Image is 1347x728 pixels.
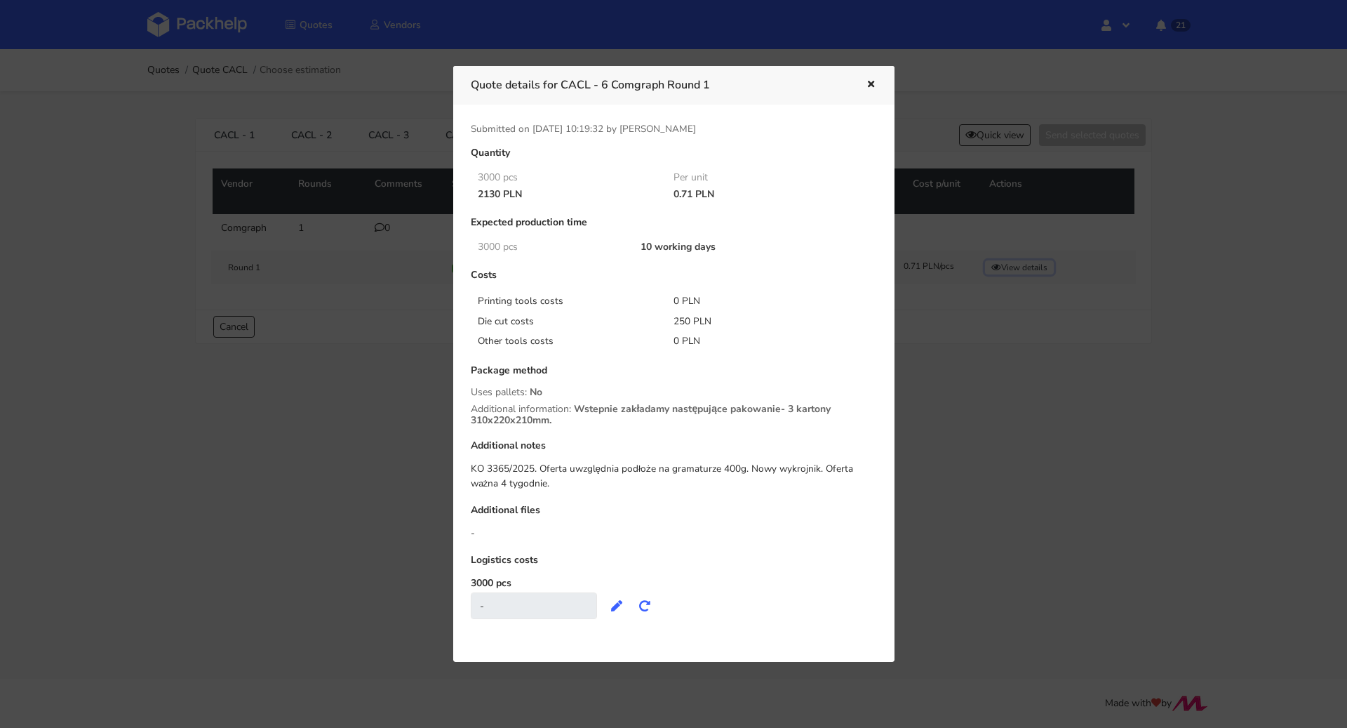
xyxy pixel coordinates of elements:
div: Package method [471,365,877,387]
div: - [471,593,597,619]
span: Wstepnie zakładamy następujące pakowanie- 3 kartony 310x220x210mm. [471,402,831,437]
div: 0.71 PLN [664,189,860,200]
div: 0 PLN [664,294,860,308]
div: Additional files [471,505,877,527]
div: Other tools costs [468,334,664,348]
span: by [PERSON_NAME] [606,122,696,135]
div: 2130 PLN [468,189,664,200]
button: Recalculate [631,593,659,618]
div: Additional notes [471,440,877,462]
div: 10 working days [631,241,859,253]
div: KO 3365/2025. Oferta uwzględnia podłoże na gramaturze 400g. Nowy wykrojnik. Oferta ważna 4 tygodnie. [471,462,877,491]
div: 3000 pcs [468,241,631,253]
div: Per unit [664,172,860,183]
span: Uses pallets: [471,385,527,399]
button: Edit [603,593,631,618]
div: 0 PLN [664,334,860,348]
label: 3000 pcs [471,576,511,590]
div: 250 PLN [664,315,860,329]
span: No [530,385,542,409]
div: Printing tools costs [468,294,664,308]
div: Die cut costs [468,315,664,329]
h3: Quote details for CACL - 6 Comgraph Round 1 [471,75,845,95]
span: Submitted on [DATE] 10:19:32 [471,122,603,135]
span: Additional information: [471,402,571,416]
div: Expected production time [471,217,877,239]
div: Costs [471,270,877,291]
div: 3000 pcs [468,172,664,183]
div: Logistics costs [471,555,877,576]
div: Quantity [471,147,877,169]
div: - [471,527,877,541]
